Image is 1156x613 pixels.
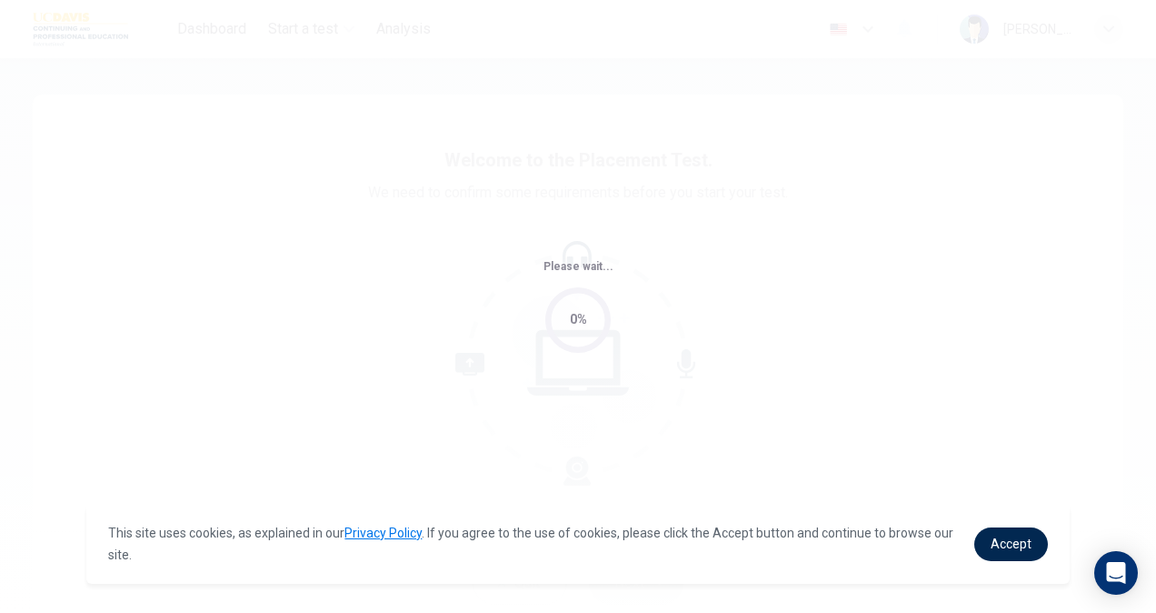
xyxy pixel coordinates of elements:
[974,528,1048,561] a: dismiss cookie message
[570,309,587,330] div: 0%
[108,526,953,562] span: This site uses cookies, as explained in our . If you agree to the use of cookies, please click th...
[344,526,422,540] a: Privacy Policy
[543,260,613,273] span: Please wait...
[1094,551,1138,595] div: Open Intercom Messenger
[991,537,1031,551] span: Accept
[86,504,1069,584] div: cookieconsent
